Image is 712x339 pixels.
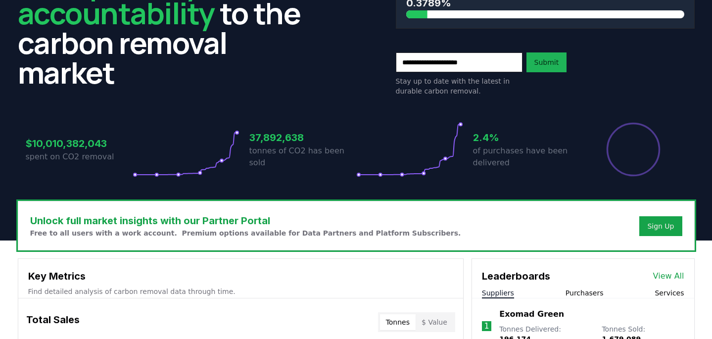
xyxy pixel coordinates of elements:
h3: 37,892,638 [249,130,356,145]
a: Exomad Green [499,308,564,320]
div: Percentage of sales delivered [606,122,661,177]
p: of purchases have been delivered [473,145,580,169]
h3: Leaderboards [482,269,550,284]
button: Sign Up [639,216,682,236]
button: Tonnes [380,314,416,330]
button: Services [655,288,684,298]
p: Find detailed analysis of carbon removal data through time. [28,287,453,296]
h3: $10,010,382,043 [26,136,133,151]
a: Sign Up [647,221,674,231]
p: tonnes of CO2 has been sold [249,145,356,169]
button: Purchasers [566,288,604,298]
button: Submit [526,52,567,72]
button: $ Value [416,314,453,330]
p: 1 [484,320,489,332]
button: Suppliers [482,288,514,298]
h3: Unlock full market insights with our Partner Portal [30,213,461,228]
h3: Total Sales [26,312,80,332]
h3: Key Metrics [28,269,453,284]
p: Free to all users with a work account. Premium options available for Data Partners and Platform S... [30,228,461,238]
a: View All [653,270,684,282]
h3: 2.4% [473,130,580,145]
p: spent on CO2 removal [26,151,133,163]
p: Stay up to date with the latest in durable carbon removal. [396,76,522,96]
